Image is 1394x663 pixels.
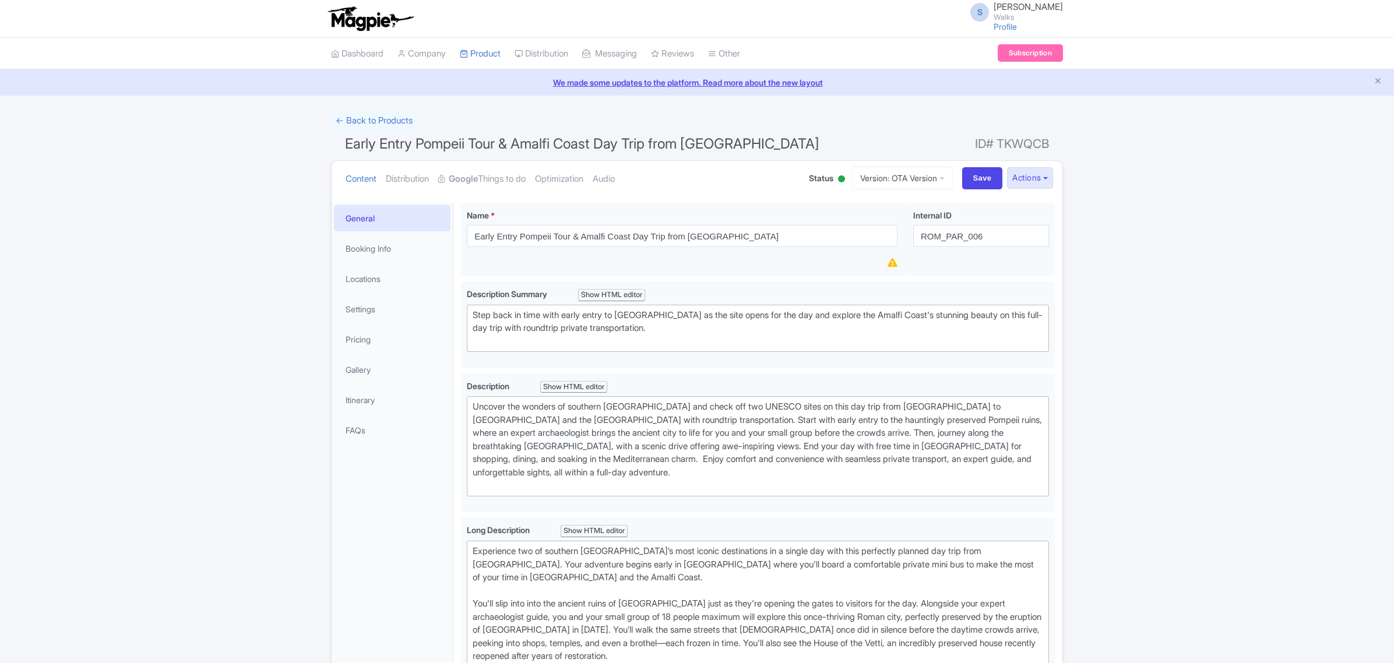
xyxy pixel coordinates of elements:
[962,167,1003,189] input: Save
[345,135,819,152] span: Early Entry Pompeii Tour & Amalfi Coast Day Trip from [GEOGRAPHIC_DATA]
[994,22,1017,31] a: Profile
[809,172,833,184] span: Status
[535,161,583,198] a: Optimization
[386,161,429,198] a: Distribution
[651,38,694,70] a: Reviews
[331,38,383,70] a: Dashboard
[334,266,450,292] a: Locations
[334,387,450,413] a: Itinerary
[460,38,501,70] a: Product
[852,167,953,189] a: Version: OTA Version
[449,172,478,186] strong: Google
[346,161,376,198] a: Content
[913,210,952,220] span: Internal ID
[334,326,450,352] a: Pricing
[582,38,637,70] a: Messaging
[1374,75,1382,89] button: Close announcement
[540,381,607,393] div: Show HTML editor
[467,525,531,535] span: Long Description
[561,525,628,537] div: Show HTML editor
[325,6,416,31] img: logo-ab69f6fb50320c5b225c76a69d11143b.png
[708,38,740,70] a: Other
[467,289,549,299] span: Description Summary
[334,205,450,231] a: General
[593,161,615,198] a: Audio
[970,3,989,22] span: S
[578,289,645,301] div: Show HTML editor
[975,132,1049,156] span: ID# TKWQCB
[1007,167,1053,189] button: Actions
[438,161,526,198] a: GoogleThings to do
[467,210,489,220] span: Name
[467,381,511,391] span: Description
[334,235,450,262] a: Booking Info
[334,357,450,383] a: Gallery
[473,400,1043,492] div: Uncover the wonders of southern [GEOGRAPHIC_DATA] and check off two UNESCO sites on this day trip...
[334,417,450,443] a: FAQs
[473,309,1043,348] div: Step back in time with early entry to [GEOGRAPHIC_DATA] as the site opens for the day and explore...
[397,38,446,70] a: Company
[7,76,1387,89] a: We made some updates to the platform. Read more about the new layout
[994,1,1063,12] span: [PERSON_NAME]
[994,13,1063,21] small: Walks
[998,44,1063,62] a: Subscription
[331,110,417,132] a: ← Back to Products
[515,38,568,70] a: Distribution
[334,296,450,322] a: Settings
[836,171,847,189] div: Active
[963,2,1063,21] a: S [PERSON_NAME] Walks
